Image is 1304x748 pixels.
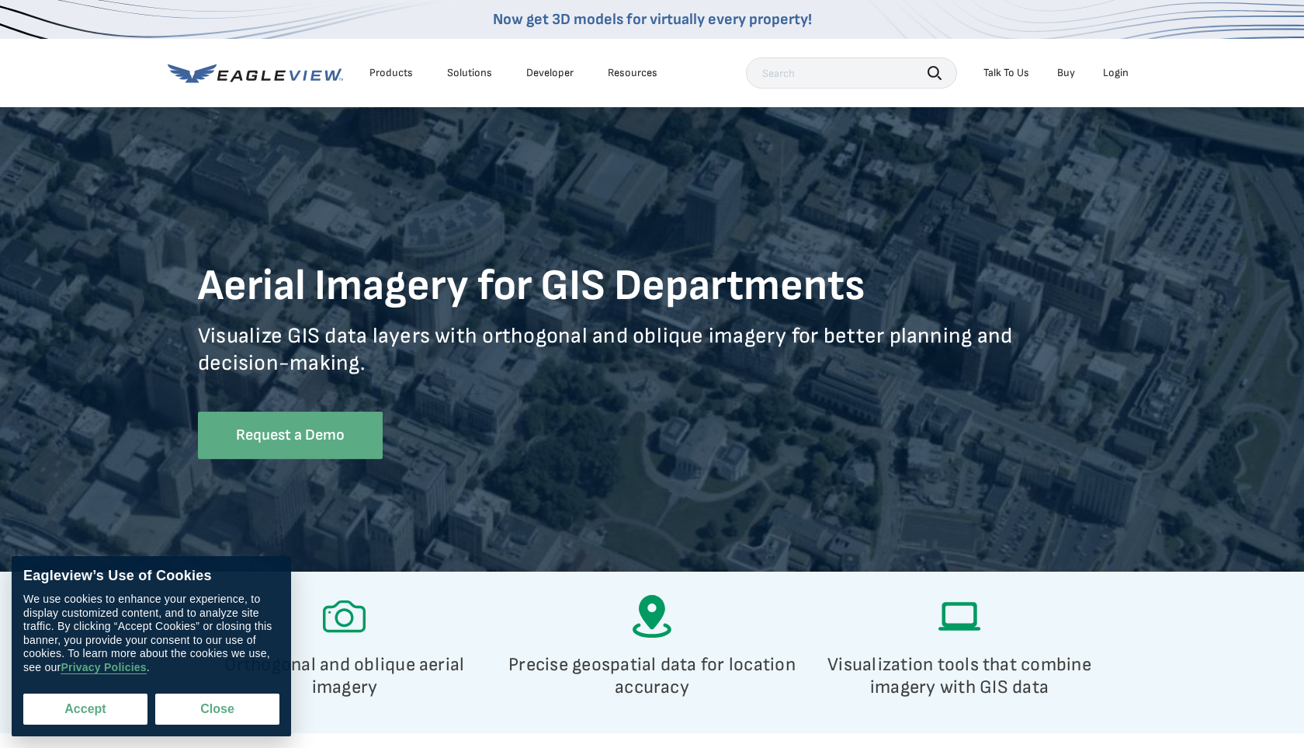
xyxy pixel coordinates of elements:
[983,66,1029,80] div: Talk To Us
[493,10,812,29] a: Now get 3D models for virtually every property!
[1103,66,1129,80] div: Login
[608,66,657,80] div: Resources
[813,653,1106,698] p: Visualization tools that combine imagery with GIS data
[1057,66,1075,80] a: Buy
[23,694,147,725] button: Accept
[23,593,279,674] div: We use cookies to enhance your experience, to display customized content, and to analyze site tra...
[505,653,799,698] p: Precise geospatial data for location accuracy
[447,66,492,80] div: Solutions
[155,694,279,725] button: Close
[61,661,146,674] a: Privacy Policies
[198,653,491,698] p: Orthogonal and oblique aerial imagery
[198,263,1106,311] h2: Aerial Imagery for GIS Departments
[526,66,574,80] a: Developer
[23,568,279,585] div: Eagleview’s Use of Cookies
[369,66,413,80] div: Products
[198,412,383,459] a: Request a Demo
[198,322,1106,400] p: Visualize GIS data layers with orthogonal and oblique imagery for better planning and decision-ma...
[746,57,957,89] input: Search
